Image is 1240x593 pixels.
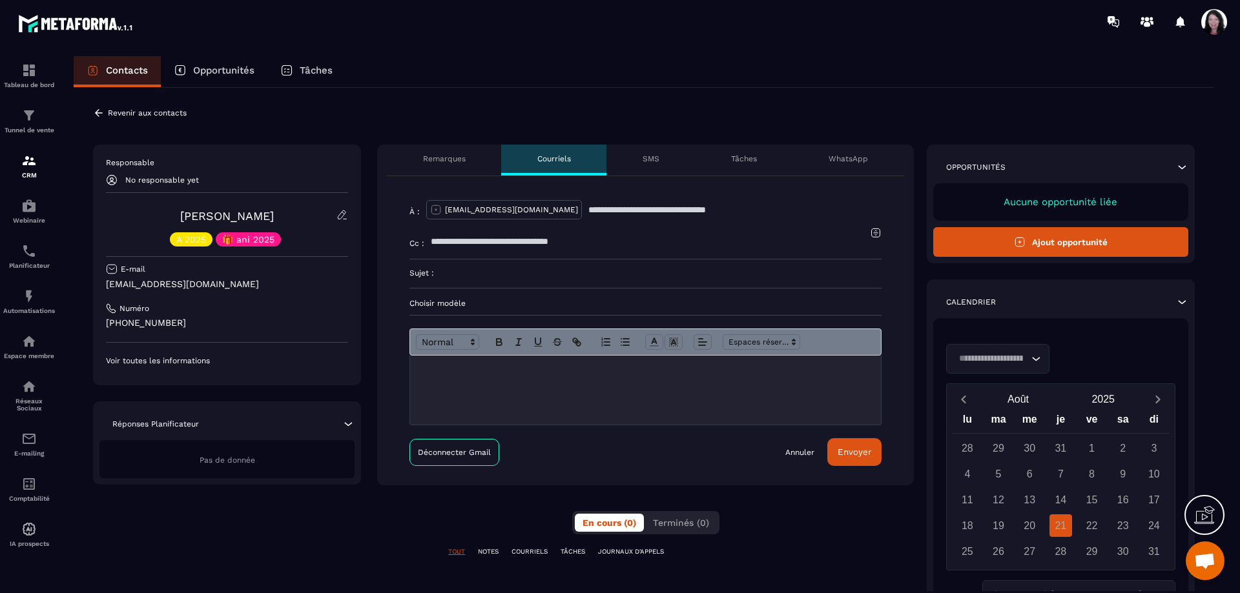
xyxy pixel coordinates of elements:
p: Calendrier [946,297,996,307]
img: formation [21,153,37,168]
div: 16 [1111,488,1134,511]
span: Terminés (0) [653,518,709,528]
p: 🎁 ani 2025 [222,235,274,244]
p: Revenir aux contacts [108,108,187,117]
p: E-mailing [3,450,55,457]
p: Sujet : [409,268,434,278]
div: ve [1076,410,1107,433]
button: Next month [1146,390,1170,408]
a: [PERSON_NAME] [180,209,274,223]
p: Courriels [537,154,571,164]
div: 9 [1111,463,1134,485]
input: Search for option [955,352,1028,366]
div: 12 [987,488,1010,511]
p: [PHONE_NUMBER] [106,317,348,329]
p: Opportunités [946,162,1006,172]
span: Pas de donnée [200,456,255,465]
a: formationformationCRM [3,143,55,188]
img: formation [21,108,37,123]
p: Voir toutes les informations [106,356,348,366]
div: 3 [1142,437,1165,459]
p: Automatisations [3,307,55,314]
div: 10 [1142,463,1165,485]
p: Réseaux Sociaux [3,397,55,412]
img: automations [21,288,37,304]
p: TOUT [448,547,465,556]
div: lu [952,410,983,433]
div: 24 [1142,514,1165,537]
span: En cours (0) [583,518,636,528]
div: me [1014,410,1045,433]
div: 18 [956,514,978,537]
p: Opportunités [193,65,254,76]
div: di [1139,410,1170,433]
p: Espace membre [3,352,55,359]
p: WhatsApp [829,154,868,164]
p: NOTES [478,547,499,556]
div: 8 [1080,463,1103,485]
p: Tunnel de vente [3,126,55,134]
a: formationformationTunnel de vente [3,98,55,143]
p: [EMAIL_ADDRESS][DOMAIN_NAME] [445,205,578,215]
div: 2 [1111,437,1134,459]
p: À : [409,206,420,217]
button: Ajout opportunité [933,227,1188,257]
p: Choisir modèle [409,298,882,308]
div: Search for option [946,344,1049,374]
img: automations [21,198,37,214]
p: Contacts [106,65,148,76]
div: 31 [1142,540,1165,563]
button: Open years overlay [1060,388,1146,410]
p: Webinaire [3,217,55,224]
img: accountant [21,476,37,492]
div: 30 [1018,437,1041,459]
img: logo [18,12,134,35]
div: 20 [1018,514,1041,537]
p: TÂCHES [561,547,585,556]
a: schedulerschedulerPlanificateur [3,234,55,279]
div: 11 [956,488,978,511]
div: 23 [1111,514,1134,537]
p: Planificateur [3,262,55,269]
div: 29 [987,437,1010,459]
div: Calendar wrapper [952,410,1170,563]
img: email [21,431,37,447]
a: Opportunités [161,56,267,87]
img: social-network [21,379,37,394]
a: social-networksocial-networkRéseaux Sociaux [3,369,55,421]
div: 28 [1049,540,1072,563]
img: automations [21,334,37,349]
button: Open months overlay [976,388,1061,410]
div: 1 [1080,437,1103,459]
p: Numéro [119,303,149,314]
p: Réponses Planificateur [112,419,199,429]
div: 17 [1142,488,1165,511]
div: 13 [1018,488,1041,511]
p: Responsable [106,157,348,168]
img: formation [21,63,37,78]
p: IA prospects [3,540,55,547]
button: Envoyer [827,438,882,466]
div: 21 [1049,514,1072,537]
div: 19 [987,514,1010,537]
button: Previous month [952,390,976,408]
div: 29 [1080,540,1103,563]
div: 22 [1080,514,1103,537]
div: 5 [987,463,1010,485]
a: emailemailE-mailing [3,421,55,467]
div: 31 [1049,437,1072,459]
a: formationformationTableau de bord [3,53,55,98]
a: Contacts [74,56,161,87]
img: automations [21,521,37,537]
p: SMS [643,154,659,164]
p: Comptabilité [3,495,55,502]
button: En cours (0) [575,514,644,532]
button: Terminés (0) [645,514,717,532]
p: Aucune opportunité liée [946,196,1175,208]
a: accountantaccountantComptabilité [3,467,55,512]
a: Ouvrir le chat [1186,541,1224,580]
div: 6 [1018,463,1041,485]
img: scheduler [21,243,37,259]
p: No responsable yet [125,176,199,185]
div: 7 [1049,463,1072,485]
